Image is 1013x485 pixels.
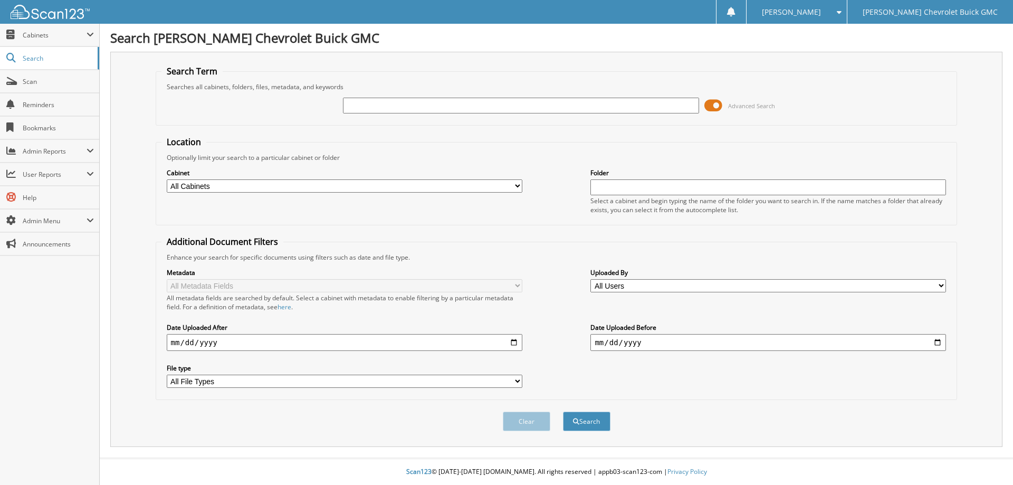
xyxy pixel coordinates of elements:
[563,412,610,431] button: Search
[667,467,707,476] a: Privacy Policy
[23,77,94,86] span: Scan
[167,268,522,277] label: Metadata
[23,31,87,40] span: Cabinets
[590,268,946,277] label: Uploaded By
[167,334,522,351] input: start
[167,364,522,373] label: File type
[161,153,952,162] div: Optionally limit your search to a particular cabinet or folder
[590,334,946,351] input: end
[100,459,1013,485] div: © [DATE]-[DATE] [DOMAIN_NAME]. All rights reserved | appb03-scan123-com |
[167,168,522,177] label: Cabinet
[11,5,90,19] img: scan123-logo-white.svg
[161,253,952,262] div: Enhance your search for specific documents using filters such as date and file type.
[23,216,87,225] span: Admin Menu
[110,29,1002,46] h1: Search [PERSON_NAME] Chevrolet Buick GMC
[167,293,522,311] div: All metadata fields are searched by default. Select a cabinet with metadata to enable filtering b...
[23,193,94,202] span: Help
[23,170,87,179] span: User Reports
[23,100,94,109] span: Reminders
[863,9,998,15] span: [PERSON_NAME] Chevrolet Buick GMC
[23,123,94,132] span: Bookmarks
[23,240,94,249] span: Announcements
[503,412,550,431] button: Clear
[406,467,432,476] span: Scan123
[161,136,206,148] legend: Location
[23,54,92,63] span: Search
[278,302,291,311] a: here
[161,82,952,91] div: Searches all cabinets, folders, files, metadata, and keywords
[590,196,946,214] div: Select a cabinet and begin typing the name of the folder you want to search in. If the name match...
[590,168,946,177] label: Folder
[167,323,522,332] label: Date Uploaded After
[161,236,283,248] legend: Additional Document Filters
[728,102,775,110] span: Advanced Search
[23,147,87,156] span: Admin Reports
[762,9,821,15] span: [PERSON_NAME]
[590,323,946,332] label: Date Uploaded Before
[161,65,223,77] legend: Search Term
